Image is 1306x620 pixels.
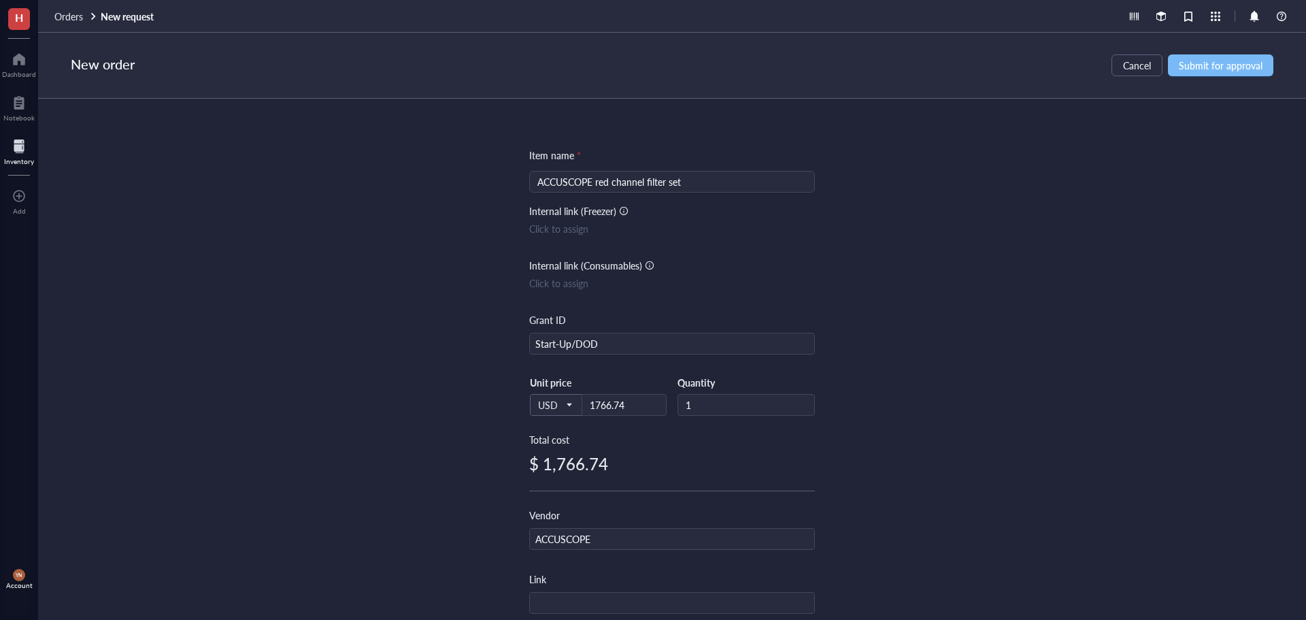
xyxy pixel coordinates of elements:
div: Unit price [530,376,615,389]
div: Internal link (Freezer) [529,203,616,218]
a: Notebook [3,92,35,122]
div: Vendor [529,508,560,523]
a: New request [101,10,156,22]
div: Grant ID [529,312,566,327]
div: Link [529,572,546,587]
span: H [15,9,23,26]
div: Item name [529,148,581,163]
div: Internal link (Consumables) [529,258,642,273]
span: YN [16,572,22,578]
a: Inventory [4,135,34,165]
a: Orders [54,10,98,22]
div: New order [71,54,135,76]
span: Cancel [1123,60,1151,71]
span: USD [538,399,571,411]
div: Account [6,581,33,589]
div: Inventory [4,157,34,165]
button: Submit for approval [1168,54,1273,76]
a: Dashboard [2,48,36,78]
div: Total cost [529,432,815,447]
span: Submit for approval [1179,60,1262,71]
div: Dashboard [2,70,36,78]
div: Click to assign [529,221,815,236]
div: Add [13,207,26,215]
div: Click to assign [529,276,815,291]
span: Orders [54,10,83,23]
button: Cancel [1111,54,1162,76]
div: Quantity [677,376,815,389]
div: $ 1,766.74 [529,453,815,474]
div: Notebook [3,114,35,122]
